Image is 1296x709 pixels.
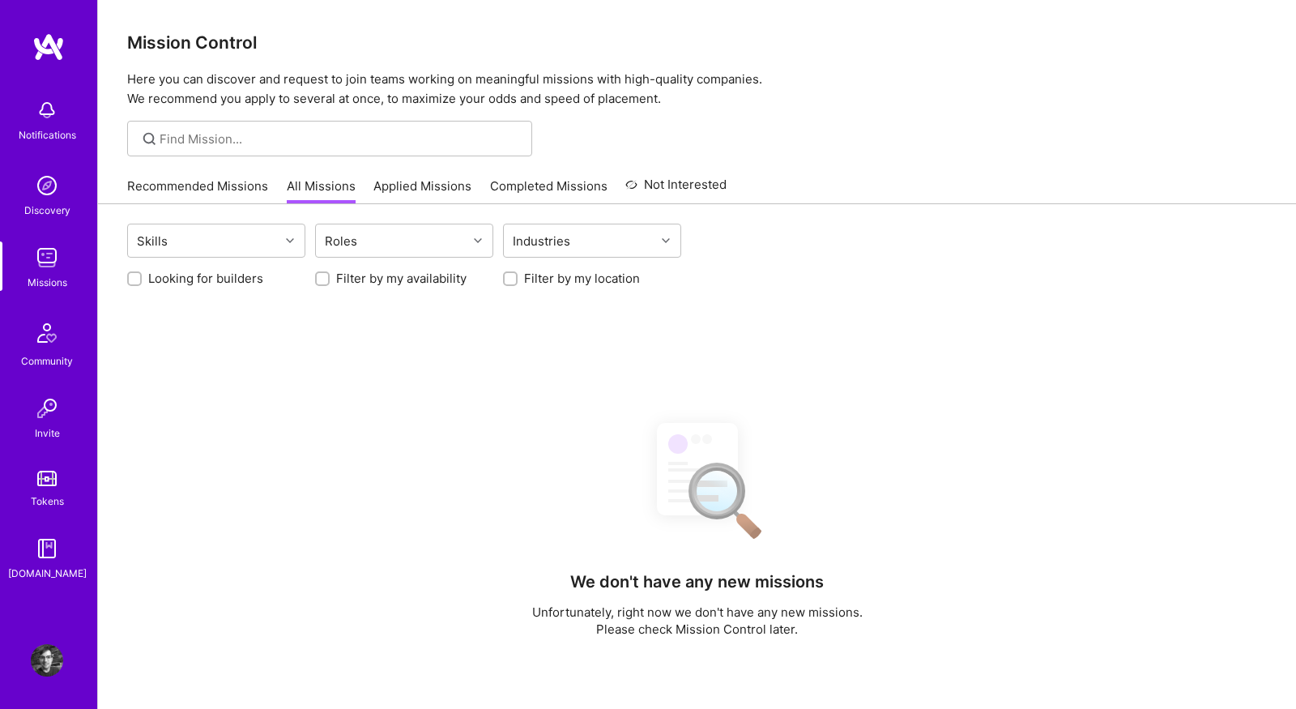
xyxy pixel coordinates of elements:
[21,352,73,369] div: Community
[336,270,467,287] label: Filter by my availability
[625,175,727,204] a: Not Interested
[31,532,63,565] img: guide book
[24,202,70,219] div: Discovery
[27,644,67,677] a: User Avatar
[31,241,63,274] img: teamwork
[31,493,64,510] div: Tokens
[524,270,640,287] label: Filter by my location
[31,169,63,202] img: discovery
[8,565,87,582] div: [DOMAIN_NAME]
[532,604,863,621] p: Unfortunately, right now we don't have any new missions.
[133,229,172,253] div: Skills
[35,425,60,442] div: Invite
[127,70,1267,109] p: Here you can discover and request to join teams working on meaningful missions with high-quality ...
[629,408,766,550] img: No Results
[509,229,574,253] div: Industries
[127,177,268,204] a: Recommended Missions
[19,126,76,143] div: Notifications
[28,314,66,352] img: Community
[160,130,520,147] input: Find Mission...
[148,270,263,287] label: Looking for builders
[127,32,1267,53] h3: Mission Control
[321,229,361,253] div: Roles
[287,177,356,204] a: All Missions
[31,392,63,425] img: Invite
[32,32,65,62] img: logo
[286,237,294,245] i: icon Chevron
[570,572,824,592] h4: We don't have any new missions
[37,471,57,486] img: tokens
[662,237,670,245] i: icon Chevron
[373,177,471,204] a: Applied Missions
[31,644,63,677] img: User Avatar
[140,130,159,148] i: icon SearchGrey
[28,274,67,291] div: Missions
[490,177,607,204] a: Completed Missions
[532,621,863,638] p: Please check Mission Control later.
[31,94,63,126] img: bell
[474,237,482,245] i: icon Chevron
